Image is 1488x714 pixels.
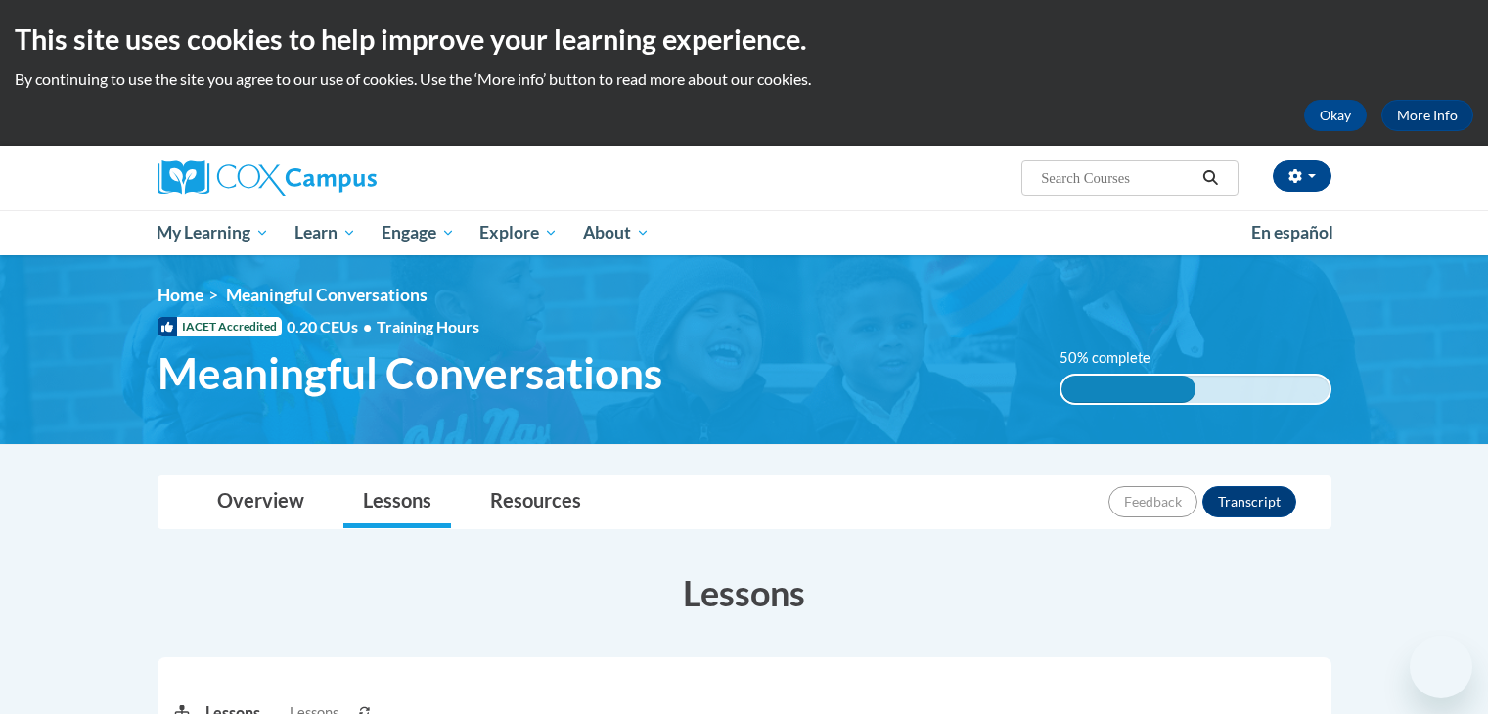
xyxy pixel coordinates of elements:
[583,221,650,245] span: About
[15,68,1473,90] p: By continuing to use the site you agree to our use of cookies. Use the ‘More info’ button to read...
[294,221,356,245] span: Learn
[1061,376,1195,403] div: 50% complete
[1039,166,1195,190] input: Search Courses
[157,221,269,245] span: My Learning
[158,160,529,196] a: Cox Campus
[369,210,468,255] a: Engage
[287,316,377,337] span: 0.20 CEUs
[158,285,203,305] a: Home
[1410,636,1472,698] iframe: Button to launch messaging window
[1273,160,1331,192] button: Account Settings
[145,210,283,255] a: My Learning
[377,317,479,335] span: Training Hours
[158,317,282,336] span: IACET Accredited
[15,20,1473,59] h2: This site uses cookies to help improve your learning experience.
[158,568,1331,617] h3: Lessons
[282,210,369,255] a: Learn
[382,221,455,245] span: Engage
[570,210,662,255] a: About
[1381,100,1473,131] a: More Info
[128,210,1361,255] div: Main menu
[1239,212,1346,253] a: En español
[467,210,570,255] a: Explore
[1195,166,1225,190] button: Search
[226,285,428,305] span: Meaningful Conversations
[1251,222,1333,243] span: En español
[1202,486,1296,517] button: Transcript
[158,160,377,196] img: Cox Campus
[1304,100,1367,131] button: Okay
[1108,486,1197,517] button: Feedback
[363,317,372,335] span: •
[158,347,662,399] span: Meaningful Conversations
[471,476,601,528] a: Resources
[479,221,558,245] span: Explore
[198,476,324,528] a: Overview
[1060,347,1172,369] label: 50% complete
[343,476,451,528] a: Lessons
